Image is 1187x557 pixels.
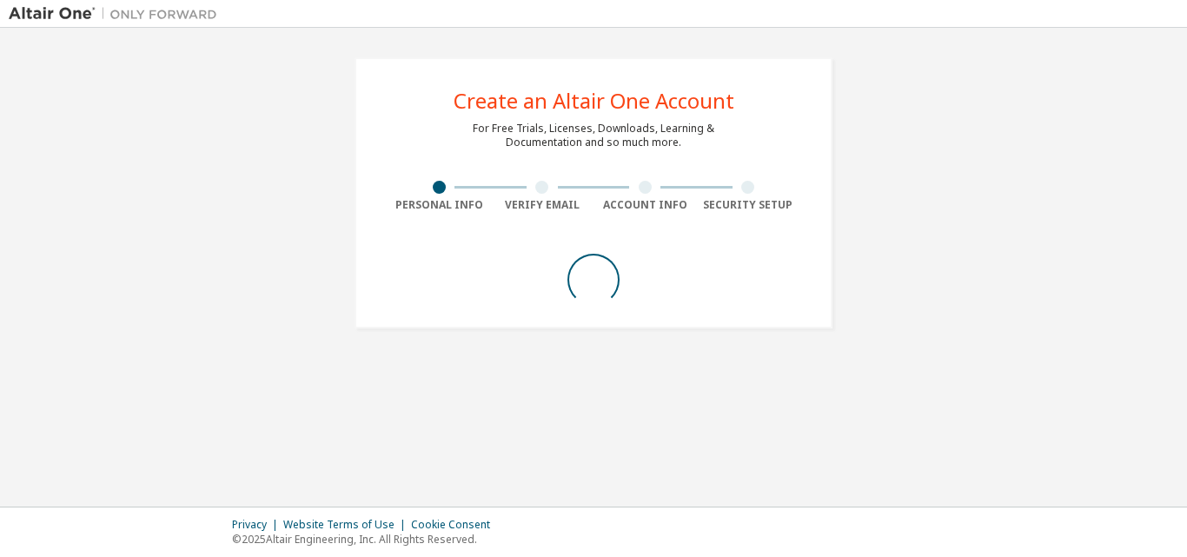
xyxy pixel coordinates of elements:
[491,198,594,212] div: Verify Email
[697,198,800,212] div: Security Setup
[9,5,226,23] img: Altair One
[232,532,501,547] p: © 2025 Altair Engineering, Inc. All Rights Reserved.
[473,122,714,149] div: For Free Trials, Licenses, Downloads, Learning & Documentation and so much more.
[232,518,283,532] div: Privacy
[388,198,491,212] div: Personal Info
[283,518,411,532] div: Website Terms of Use
[411,518,501,532] div: Cookie Consent
[593,198,697,212] div: Account Info
[454,90,734,111] div: Create an Altair One Account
